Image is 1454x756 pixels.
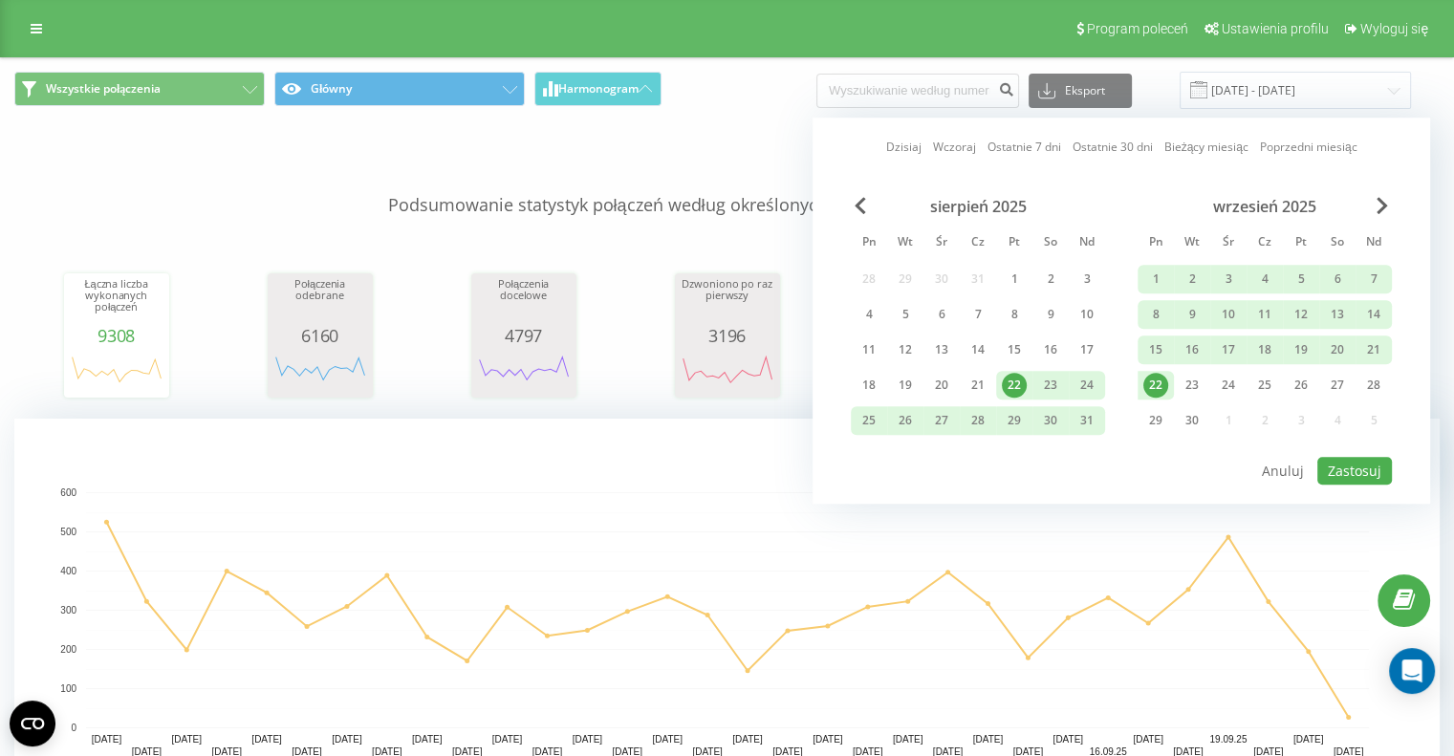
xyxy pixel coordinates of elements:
[996,406,1032,435] div: pt 29 sie 2025
[1074,408,1099,433] div: 31
[1038,267,1063,292] div: 2
[816,74,1019,108] input: Wyszukiwanie według numeru
[1180,337,1204,362] div: 16
[652,734,683,745] text: [DATE]
[1356,371,1392,400] div: ndz 28 wrz 2025
[1323,229,1352,258] abbr: sobota
[1180,267,1204,292] div: 2
[492,734,523,745] text: [DATE]
[1210,265,1247,293] div: śr 3 wrz 2025
[1174,300,1210,329] div: wt 9 wrz 2025
[960,371,996,400] div: czw 21 sie 2025
[851,335,887,364] div: pon 11 sie 2025
[1174,371,1210,400] div: wt 23 wrz 2025
[1174,406,1210,435] div: wt 30 wrz 2025
[1143,373,1168,398] div: 22
[476,278,572,326] div: Połączenia docelowe
[60,605,76,616] text: 300
[1174,335,1210,364] div: wt 16 wrz 2025
[887,300,923,329] div: wt 5 sie 2025
[69,326,164,345] div: 9308
[932,139,975,157] a: Wczoraj
[1087,21,1188,36] span: Program poleceń
[973,734,1004,745] text: [DATE]
[1143,267,1168,292] div: 1
[1074,337,1099,362] div: 17
[1216,302,1241,327] div: 10
[1002,302,1027,327] div: 8
[1210,371,1247,400] div: śr 24 wrz 2025
[893,734,923,745] text: [DATE]
[1032,371,1069,400] div: sob 23 sie 2025
[960,300,996,329] div: czw 7 sie 2025
[14,72,265,106] button: Wszystkie połączenia
[1283,300,1319,329] div: pt 12 wrz 2025
[476,326,572,345] div: 4797
[1247,265,1283,293] div: czw 4 wrz 2025
[1252,302,1277,327] div: 11
[1072,139,1152,157] a: Ostatnie 30 dni
[558,82,639,96] span: Harmonogram
[996,371,1032,400] div: pt 22 sie 2025
[1260,139,1357,157] a: Poprzedni miesiąc
[272,345,368,402] svg: A chart.
[929,408,954,433] div: 27
[1356,335,1392,364] div: ndz 21 wrz 2025
[1359,229,1388,258] abbr: niedziela
[1289,267,1313,292] div: 5
[1141,229,1170,258] abbr: poniedziałek
[1053,734,1083,745] text: [DATE]
[1247,335,1283,364] div: czw 18 wrz 2025
[929,302,954,327] div: 6
[851,371,887,400] div: pon 18 sie 2025
[855,229,883,258] abbr: poniedziałek
[573,734,603,745] text: [DATE]
[1317,457,1392,485] button: Zastosuj
[893,302,918,327] div: 5
[929,373,954,398] div: 20
[1032,335,1069,364] div: sob 16 sie 2025
[1361,337,1386,362] div: 21
[1319,300,1356,329] div: sob 13 wrz 2025
[1000,229,1029,258] abbr: piątek
[69,345,164,402] svg: A chart.
[887,335,923,364] div: wt 12 sie 2025
[1289,373,1313,398] div: 26
[476,345,572,402] svg: A chart.
[1038,337,1063,362] div: 16
[996,335,1032,364] div: pt 15 sie 2025
[1138,371,1174,400] div: pon 22 wrz 2025
[1002,267,1027,292] div: 1
[857,337,881,362] div: 11
[1247,371,1283,400] div: czw 25 wrz 2025
[1214,229,1243,258] abbr: środa
[1389,648,1435,694] div: Open Intercom Messenger
[855,197,866,214] span: Previous Month
[1074,373,1099,398] div: 24
[1143,337,1168,362] div: 15
[857,302,881,327] div: 4
[929,337,954,362] div: 13
[272,326,368,345] div: 6160
[1138,335,1174,364] div: pon 15 wrz 2025
[893,408,918,433] div: 26
[1289,337,1313,362] div: 19
[1180,408,1204,433] div: 30
[1287,229,1315,258] abbr: piątek
[1283,265,1319,293] div: pt 5 wrz 2025
[1325,373,1350,398] div: 27
[412,734,443,745] text: [DATE]
[1032,300,1069,329] div: sob 9 sie 2025
[857,408,881,433] div: 25
[60,566,76,576] text: 400
[680,345,775,402] svg: A chart.
[1251,457,1314,485] button: Anuluj
[1356,265,1392,293] div: ndz 7 wrz 2025
[923,371,960,400] div: śr 20 sie 2025
[60,644,76,655] text: 200
[1216,267,1241,292] div: 3
[891,229,920,258] abbr: wtorek
[923,300,960,329] div: śr 6 sie 2025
